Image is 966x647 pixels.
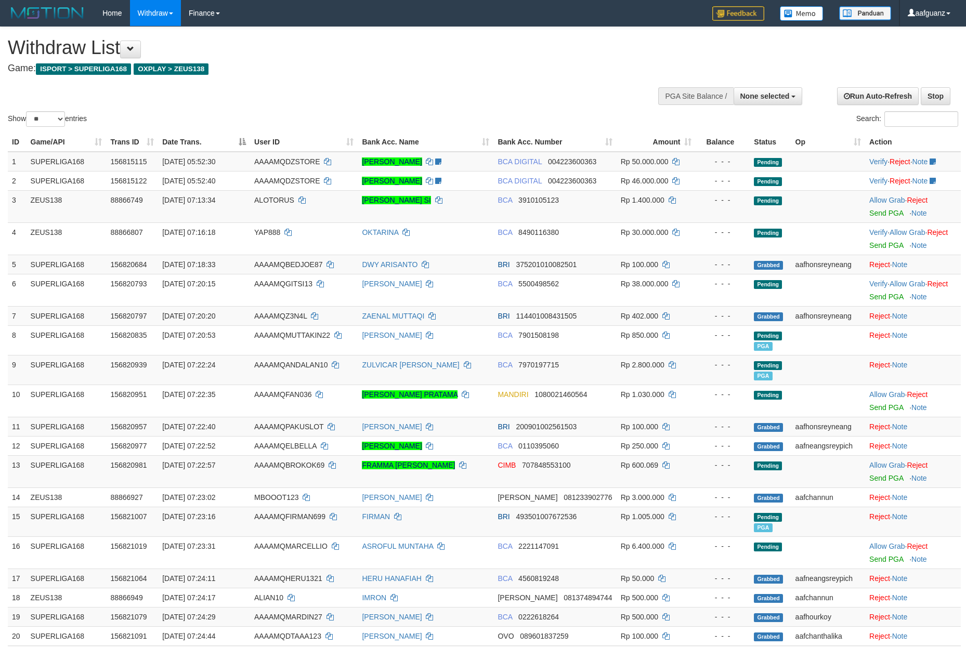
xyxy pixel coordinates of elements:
a: Verify [869,228,887,236]
span: Marked by aafchoeunmanni [754,342,772,351]
th: Action [865,133,961,152]
td: · [865,190,961,222]
span: Copy 114401008431505 to clipboard [516,312,577,320]
div: - - - [700,360,746,370]
a: Note [892,632,908,640]
span: Marked by aafchoeunmanni [754,372,772,380]
div: - - - [700,330,746,340]
span: Marked by aafromsomean [754,523,772,532]
span: Copy 7970197715 to clipboard [518,361,559,369]
td: · [865,507,961,536]
td: SUPERLIGA168 [27,569,107,588]
a: Send PGA [869,209,903,217]
span: 156815122 [110,177,147,185]
a: Verify [869,280,887,288]
a: ZAENAL MUTTAQI [362,312,424,320]
div: - - - [700,492,746,503]
span: Pending [754,280,782,289]
span: YAP888 [254,228,280,236]
span: BRI [498,260,510,269]
a: [PERSON_NAME] SI [362,196,430,204]
span: AAAAMQZ3N4L [254,312,307,320]
a: Reject [869,260,890,269]
a: Reject [890,157,910,166]
a: Note [911,474,927,482]
div: PGA Site Balance / [658,87,733,105]
a: Note [892,512,908,521]
span: AAAAMQMUTTAKIN22 [254,331,330,339]
span: BRI [498,312,510,320]
span: 88866749 [110,196,142,204]
th: Date Trans.: activate to sort column descending [158,133,250,152]
span: BCA [498,542,512,550]
a: Note [911,555,927,563]
span: 156821019 [110,542,147,550]
div: - - - [700,541,746,551]
a: Allow Grab [890,280,925,288]
label: Search: [856,111,958,127]
a: Stop [921,87,950,105]
span: [DATE] 05:52:30 [162,157,215,166]
a: [PERSON_NAME] [362,422,422,431]
span: BCA [498,228,512,236]
span: CIMB [498,461,516,469]
span: 156820835 [110,331,147,339]
td: 17 [8,569,27,588]
span: 88866807 [110,228,142,236]
span: Copy 7901508198 to clipboard [518,331,559,339]
a: Send PGA [869,474,903,482]
a: Reject [869,312,890,320]
span: · [890,228,927,236]
a: Send PGA [869,403,903,412]
span: [DATE] 07:22:52 [162,442,215,450]
span: Pending [754,361,782,370]
a: Note [892,493,908,501]
span: 156820939 [110,361,147,369]
span: Copy 707848553100 to clipboard [522,461,570,469]
a: [PERSON_NAME] [362,442,422,450]
span: [PERSON_NAME] [498,493,557,501]
a: Reject [927,280,948,288]
td: · · [865,222,961,255]
label: Show entries [8,111,87,127]
td: SUPERLIGA168 [27,325,107,355]
span: Pending [754,177,782,186]
span: Grabbed [754,423,783,432]
span: 156820977 [110,442,147,450]
a: Note [892,442,908,450]
td: · [865,325,961,355]
span: BRI [498,422,510,431]
th: ID [8,133,27,152]
span: Pending [754,229,782,237]
a: Note [912,177,928,185]
img: Feedback.jpg [712,6,764,21]
span: [DATE] 07:16:18 [162,228,215,236]
td: · [865,569,961,588]
span: MANDIRI [498,390,528,399]
td: 16 [8,536,27,569]
img: MOTION_logo.png [8,5,87,21]
td: 7 [8,306,27,325]
span: Pending [754,158,782,167]
span: [DATE] 07:22:24 [162,361,215,369]
span: AAAAMQGITSI13 [254,280,312,288]
span: · [869,542,907,550]
a: OKTARINA [362,228,398,236]
td: · · [865,171,961,190]
a: Note [892,574,908,583]
td: SUPERLIGA168 [27,507,107,536]
td: ZEUS138 [27,487,107,507]
td: SUPERLIGA168 [27,152,107,171]
div: - - - [700,227,746,237]
td: 8 [8,325,27,355]
span: Pending [754,543,782,551]
span: Copy 004223600363 to clipboard [548,177,596,185]
span: Rp 50.000.000 [621,157,669,166]
a: [PERSON_NAME] [362,280,422,288]
span: 156820684 [110,260,147,269]
div: - - - [700,195,746,205]
th: Balance [696,133,750,152]
span: Rp 3.000.000 [621,493,664,501]
td: 14 [8,487,27,507]
div: - - - [700,156,746,167]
